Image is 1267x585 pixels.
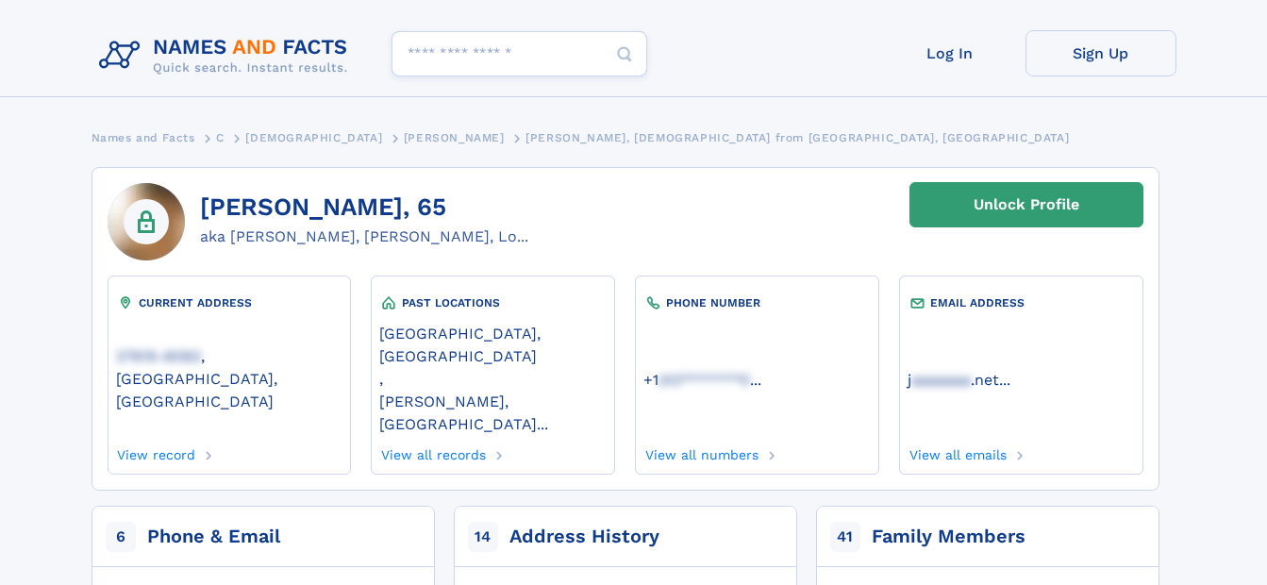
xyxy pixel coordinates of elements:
a: [DEMOGRAPHIC_DATA] [245,125,382,149]
a: [PERSON_NAME], [GEOGRAPHIC_DATA]... [379,391,606,433]
div: Phone & Email [147,524,280,550]
a: [PERSON_NAME] [404,125,505,149]
span: aaaaaaa [911,371,971,389]
a: Unlock Profile [909,182,1143,227]
span: [DEMOGRAPHIC_DATA] [245,131,382,144]
div: EMAIL ADDRESS [908,293,1134,312]
span: [PERSON_NAME], [DEMOGRAPHIC_DATA] from [GEOGRAPHIC_DATA], [GEOGRAPHIC_DATA] [525,131,1069,144]
a: C [216,125,225,149]
span: 41 [830,522,860,552]
div: PAST LOCATIONS [379,293,606,312]
span: C [216,131,225,144]
span: 27615-8082 [116,347,201,365]
span: [PERSON_NAME] [404,131,505,144]
a: ... [643,371,870,389]
button: Search Button [602,31,647,77]
img: Logo Names and Facts [92,30,363,81]
a: jaaaaaaa.net [908,369,999,389]
div: Address History [509,524,659,550]
a: View all records [379,442,486,462]
a: View record [116,442,196,462]
a: View all numbers [643,442,759,462]
a: [GEOGRAPHIC_DATA], [GEOGRAPHIC_DATA] [379,323,606,365]
div: Family Members [872,524,1025,550]
h1: [PERSON_NAME], 65 [200,193,528,222]
span: 14 [468,522,498,552]
div: PHONE NUMBER [643,293,870,312]
a: 27615-8082, [GEOGRAPHIC_DATA], [GEOGRAPHIC_DATA] [116,345,342,410]
div: , [379,312,606,442]
span: 6 [106,522,136,552]
a: Sign Up [1025,30,1176,76]
a: View all emails [908,442,1007,462]
div: CURRENT ADDRESS [116,293,342,312]
div: aka [PERSON_NAME], [PERSON_NAME], Lo... [200,226,528,248]
a: Log In [875,30,1025,76]
a: Names and Facts [92,125,195,149]
div: Unlock Profile [974,183,1079,226]
input: search input [392,31,647,76]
